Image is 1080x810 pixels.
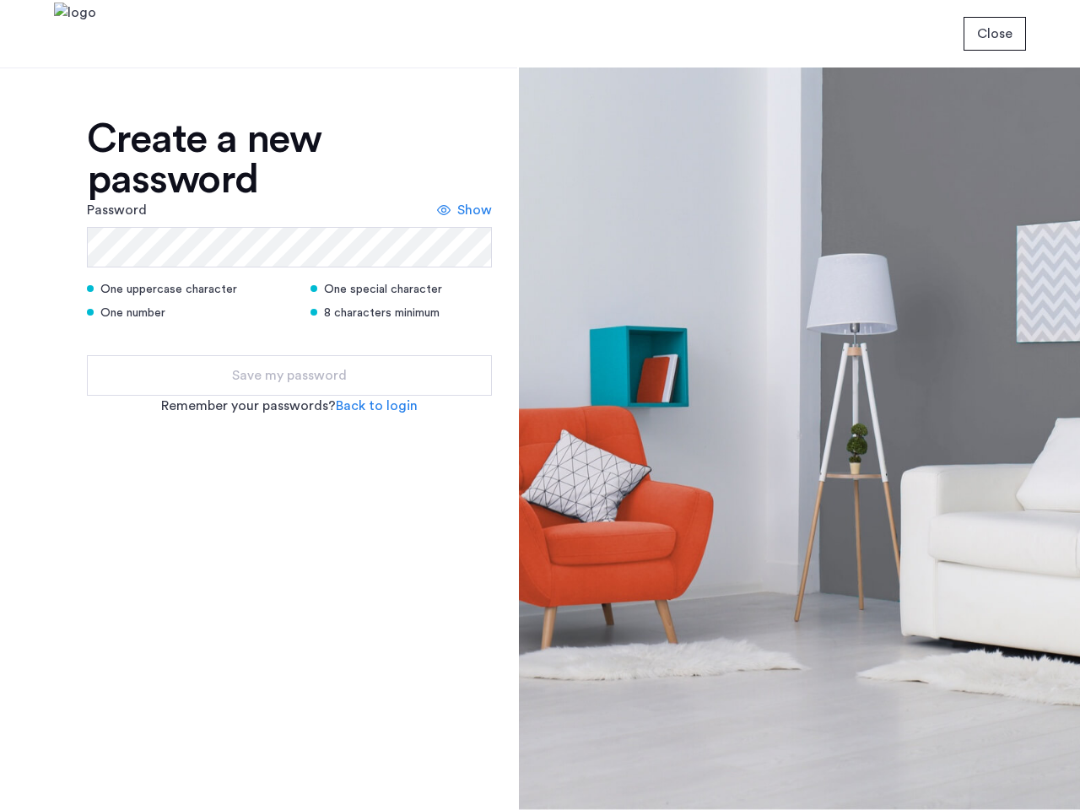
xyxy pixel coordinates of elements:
img: logo [54,3,96,66]
span: Close [977,24,1012,44]
span: Save my password [232,365,347,386]
span: Show [457,200,492,220]
button: button [87,355,492,396]
span: Remember your passwords? [161,399,336,413]
div: One special character [310,281,492,298]
label: Password [87,200,147,220]
div: One number [87,305,289,321]
a: Back to login [336,396,418,416]
div: 8 characters minimum [310,305,492,321]
div: One uppercase character [87,281,289,298]
button: button [964,17,1026,51]
div: Create a new password [87,119,492,200]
